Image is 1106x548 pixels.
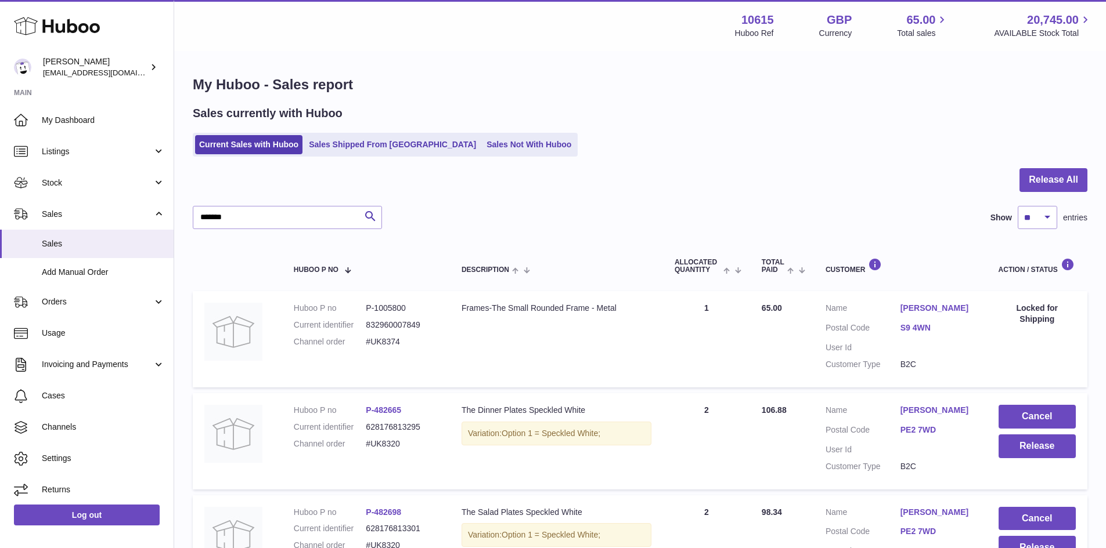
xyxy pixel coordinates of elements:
div: Locked for Shipping [999,303,1076,325]
a: Sales Shipped From [GEOGRAPHIC_DATA] [305,135,480,154]
span: Total sales [897,28,949,39]
dt: Customer Type [826,461,900,472]
dt: Channel order [294,438,366,449]
dt: Huboo P no [294,303,366,314]
dt: Current identifier [294,320,366,331]
button: Cancel [999,405,1076,429]
dt: Current identifier [294,523,366,534]
span: 98.34 [762,507,782,517]
img: no-photo.jpg [204,405,262,463]
h2: Sales currently with Huboo [193,106,343,121]
span: Total paid [762,259,784,274]
a: 20,745.00 AVAILABLE Stock Total [994,12,1092,39]
span: Cases [42,390,165,401]
button: Cancel [999,507,1076,531]
a: 65.00 Total sales [897,12,949,39]
dt: Name [826,507,900,521]
span: Huboo P no [294,266,338,274]
div: Variation: [462,422,651,445]
span: Description [462,266,509,274]
a: S9 4WN [900,322,975,333]
dt: User Id [826,342,900,353]
div: [PERSON_NAME] [43,56,147,78]
dd: 832960007849 [366,320,438,331]
a: Log out [14,505,160,525]
div: Frames-The Small Rounded Frame - Metal [462,303,651,314]
dd: #UK8320 [366,438,438,449]
dt: User Id [826,444,900,455]
span: 106.88 [762,405,787,415]
td: 1 [663,291,750,387]
dt: Current identifier [294,422,366,433]
dd: #UK8374 [366,336,438,347]
div: Customer [826,258,975,274]
span: ALLOCATED Quantity [675,259,720,274]
a: PE2 7WD [900,526,975,537]
span: entries [1063,212,1087,223]
dt: Huboo P no [294,405,366,416]
a: Current Sales with Huboo [195,135,302,154]
label: Show [990,212,1012,223]
img: fulfillment@fable.com [14,59,31,76]
dt: Channel order [294,336,366,347]
div: Currency [819,28,852,39]
h1: My Huboo - Sales report [193,75,1087,94]
dt: Postal Code [826,322,900,336]
dt: Name [826,405,900,419]
span: Listings [42,146,153,157]
span: 20,745.00 [1027,12,1079,28]
dt: Postal Code [826,526,900,540]
a: [PERSON_NAME] [900,303,975,314]
a: P-482698 [366,507,401,517]
span: 65.00 [906,12,935,28]
button: Release All [1019,168,1087,192]
span: Settings [42,453,165,464]
dt: Postal Code [826,424,900,438]
span: Option 1 = Speckled White; [502,530,600,539]
dt: Name [826,303,900,317]
span: [EMAIL_ADDRESS][DOMAIN_NAME] [43,68,171,77]
dd: B2C [900,359,975,370]
td: 2 [663,393,750,489]
dd: B2C [900,461,975,472]
strong: 10615 [741,12,774,28]
span: Add Manual Order [42,267,165,278]
span: Usage [42,328,165,339]
a: [PERSON_NAME] [900,405,975,416]
div: The Salad Plates Speckled White [462,507,651,518]
img: no-photo.jpg [204,303,262,361]
span: Invoicing and Payments [42,359,153,370]
a: P-482665 [366,405,401,415]
div: The Dinner Plates Speckled White [462,405,651,416]
span: My Dashboard [42,115,165,126]
span: AVAILABLE Stock Total [994,28,1092,39]
dt: Customer Type [826,359,900,370]
span: Sales [42,238,165,249]
a: [PERSON_NAME] [900,507,975,518]
span: Option 1 = Speckled White; [502,429,600,438]
div: Variation: [462,523,651,547]
span: Returns [42,484,165,495]
span: Channels [42,422,165,433]
dd: P-1005800 [366,303,438,314]
dt: Huboo P no [294,507,366,518]
span: Orders [42,296,153,307]
strong: GBP [827,12,852,28]
div: Huboo Ref [735,28,774,39]
span: 65.00 [762,303,782,313]
span: Sales [42,209,153,220]
span: Stock [42,177,153,188]
a: PE2 7WD [900,424,975,436]
div: Action / Status [999,258,1076,274]
dd: 628176813301 [366,523,438,534]
button: Release [999,434,1076,458]
dd: 628176813295 [366,422,438,433]
a: Sales Not With Huboo [482,135,575,154]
